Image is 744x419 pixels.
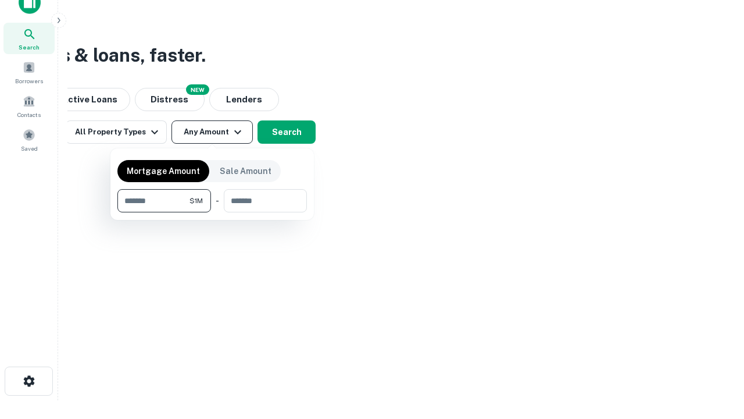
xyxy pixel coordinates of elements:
div: - [216,189,219,212]
span: $1M [189,196,203,206]
p: Sale Amount [220,165,271,177]
p: Mortgage Amount [127,165,200,177]
iframe: Chat Widget [686,326,744,382]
